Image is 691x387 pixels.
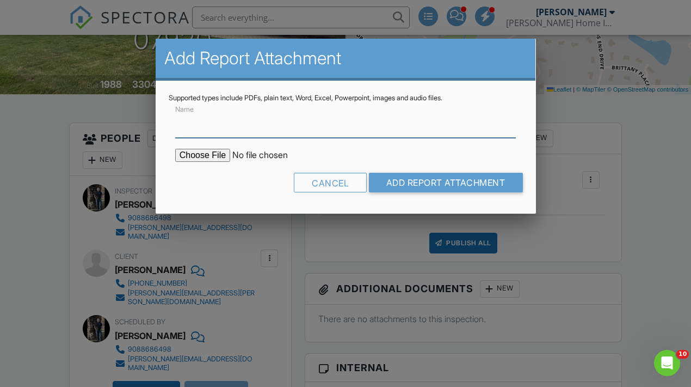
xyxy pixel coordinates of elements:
label: Name [175,105,194,114]
span: 10 [676,350,689,359]
div: Cancel [294,173,367,192]
iframe: Intercom live chat [654,350,680,376]
h2: Add Report Attachment [164,47,527,69]
input: Add Report Attachment [369,173,523,192]
div: Supported types include PDFs, plain text, Word, Excel, Powerpoint, images and audio files. [169,94,523,102]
